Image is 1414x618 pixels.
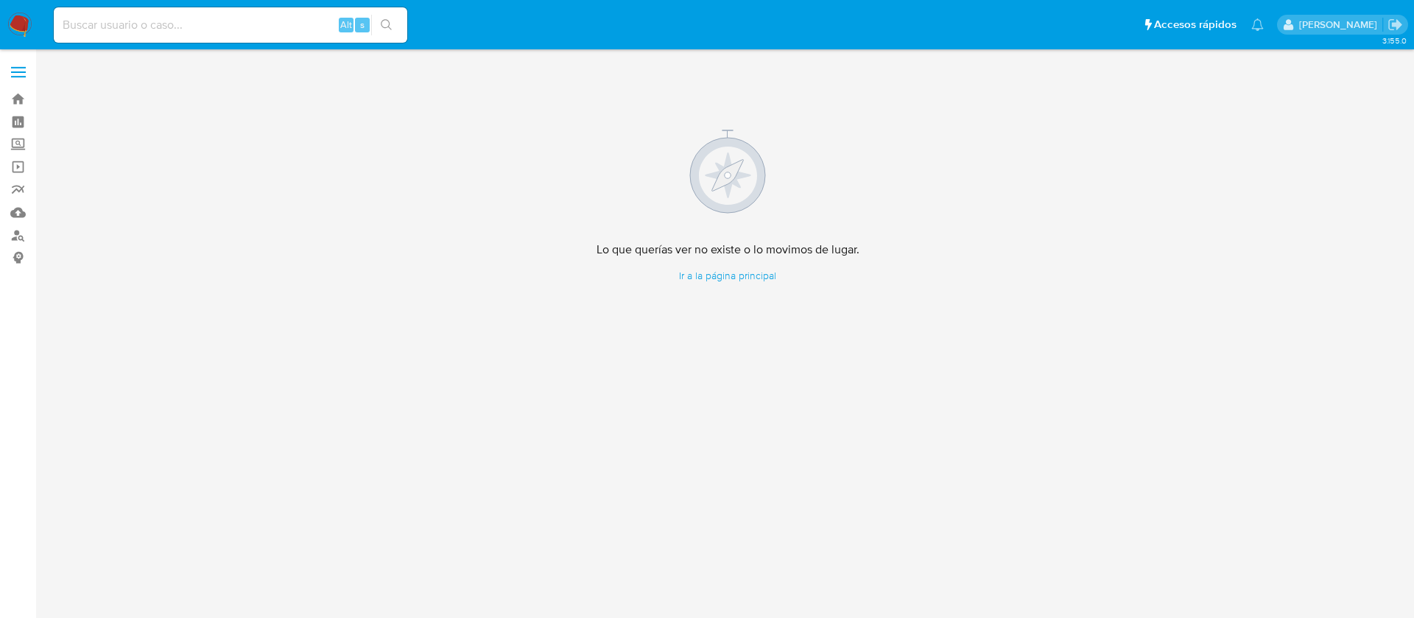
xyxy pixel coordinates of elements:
button: search-icon [371,15,401,35]
span: Alt [340,18,352,32]
h4: Lo que querías ver no existe o lo movimos de lugar. [597,242,859,257]
span: s [360,18,365,32]
a: Salir [1387,17,1403,32]
p: alicia.aldreteperez@mercadolibre.com.mx [1299,18,1382,32]
a: Ir a la página principal [597,269,859,283]
a: Notificaciones [1251,18,1264,31]
span: Accesos rápidos [1154,17,1237,32]
input: Buscar usuario o caso... [54,15,407,35]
